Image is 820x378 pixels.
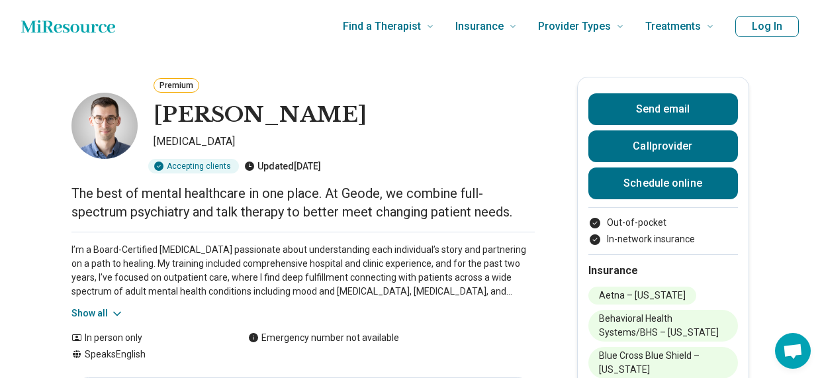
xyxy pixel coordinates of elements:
button: Callprovider [588,130,738,162]
div: Open chat [775,333,811,369]
p: I’m a Board-Certified [MEDICAL_DATA] passionate about understanding each individual’s story and p... [71,243,535,299]
p: The best of mental healthcare in one place. At Geode, we combine full-spectrum psychiatry and tal... [71,184,535,221]
h1: [PERSON_NAME] [154,101,367,129]
button: Show all [71,307,124,320]
button: Log In [735,16,799,37]
li: Out-of-pocket [588,216,738,230]
h2: Insurance [588,263,738,279]
button: Premium [154,78,199,93]
ul: Payment options [588,216,738,246]
div: In person only [71,331,222,345]
a: Home page [21,13,115,40]
span: Insurance [455,17,504,36]
p: [MEDICAL_DATA] [154,134,535,154]
div: Updated [DATE] [244,159,321,173]
button: Send email [588,93,738,125]
img: Theodore Klimek, Psychiatrist [71,93,138,159]
div: Speaks English [71,348,222,361]
div: Emergency number not available [248,331,399,345]
li: Aetna – [US_STATE] [588,287,696,305]
li: Behavioral Health Systems/BHS – [US_STATE] [588,310,738,342]
span: Find a Therapist [343,17,421,36]
div: Accepting clients [148,159,239,173]
a: Schedule online [588,167,738,199]
span: Treatments [645,17,701,36]
span: Provider Types [538,17,611,36]
li: In-network insurance [588,232,738,246]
